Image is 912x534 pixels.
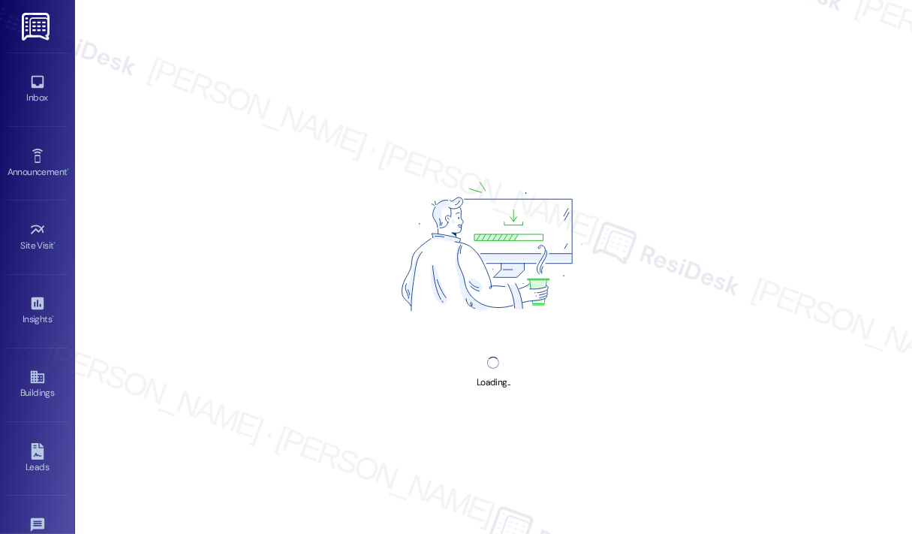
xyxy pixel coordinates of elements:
[477,375,510,391] div: Loading...
[67,164,69,175] span: •
[8,217,68,258] a: Site Visit •
[8,69,68,110] a: Inbox
[22,13,53,41] img: ResiDesk Logo
[52,312,54,322] span: •
[8,439,68,479] a: Leads
[8,364,68,405] a: Buildings
[54,238,56,249] span: •
[8,291,68,331] a: Insights •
